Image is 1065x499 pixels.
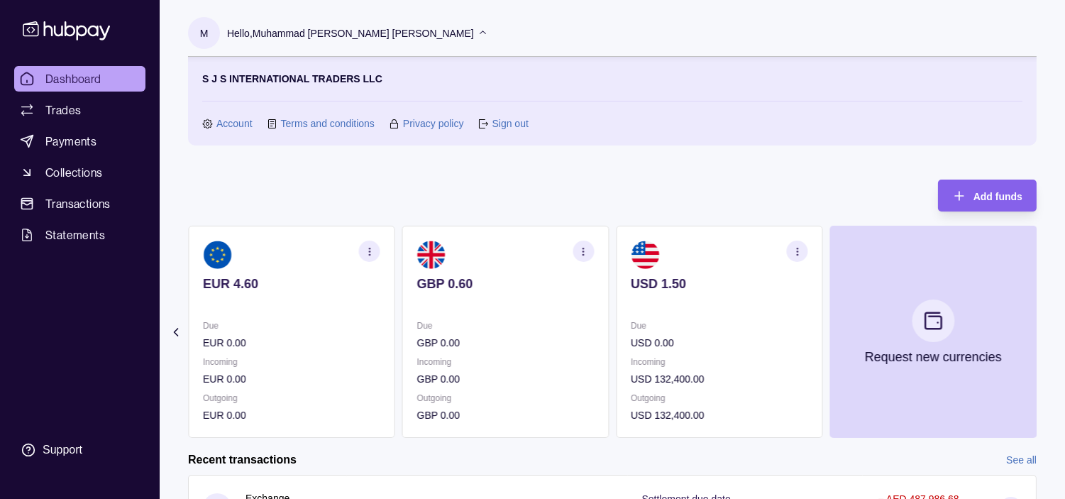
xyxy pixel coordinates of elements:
p: Due [203,318,380,334]
img: eu [203,241,231,269]
a: See all [1006,452,1037,468]
p: GBP 0.00 [417,371,595,387]
p: EUR 4.60 [203,276,380,292]
span: Add funds [973,191,1022,202]
p: USD 132,400.00 [631,371,808,387]
p: GBP 0.60 [417,276,595,292]
p: USD 1.50 [631,276,808,292]
p: Due [417,318,595,334]
a: Transactions [14,191,145,216]
p: EUR 0.00 [203,335,380,351]
p: Outgoing [417,390,595,406]
h2: Recent transactions [188,452,297,468]
a: Support [14,435,145,465]
span: Statements [45,226,105,243]
p: Incoming [417,354,595,370]
a: Sign out [492,116,528,131]
p: Request new currencies [865,349,1002,365]
a: Privacy policy [403,116,464,131]
a: Trades [14,97,145,123]
p: Due [631,318,808,334]
p: USD 0.00 [631,335,808,351]
span: Payments [45,133,96,150]
p: Hello, Muhammad [PERSON_NAME] [PERSON_NAME] [227,26,474,41]
p: S J S INTERNATIONAL TRADERS LLC [202,71,382,87]
p: EUR 0.00 [203,407,380,423]
p: GBP 0.00 [417,407,595,423]
p: M [200,26,209,41]
a: Payments [14,128,145,154]
p: EUR 0.00 [203,371,380,387]
a: Account [216,116,253,131]
span: Collections [45,164,102,181]
a: Statements [14,222,145,248]
img: gb [417,241,446,269]
a: Terms and conditions [281,116,375,131]
p: Incoming [631,354,808,370]
button: Request new currencies [830,226,1037,438]
p: Outgoing [203,390,380,406]
a: Collections [14,160,145,185]
p: Incoming [203,354,380,370]
a: Dashboard [14,66,145,92]
span: Transactions [45,195,111,212]
span: Trades [45,102,81,119]
p: Outgoing [631,390,808,406]
img: us [631,241,659,269]
span: Dashboard [45,70,101,87]
p: USD 132,400.00 [631,407,808,423]
div: Support [43,442,82,458]
button: Add funds [938,180,1037,212]
p: GBP 0.00 [417,335,595,351]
